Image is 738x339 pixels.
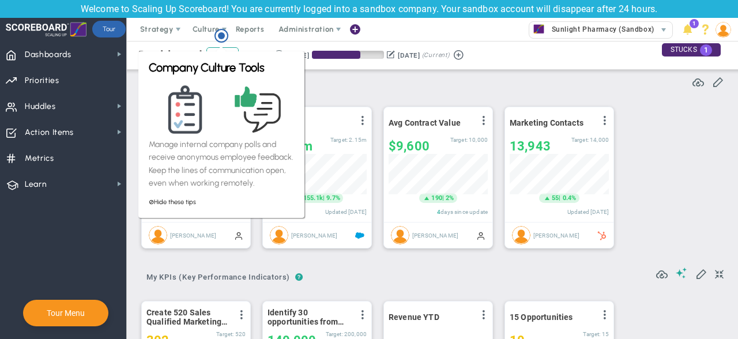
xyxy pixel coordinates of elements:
span: 1 [690,19,699,28]
span: 200,000 [344,331,367,337]
span: days since update [440,209,488,215]
span: Reports [230,18,270,41]
span: Administration [278,25,333,33]
span: [PERSON_NAME] [291,232,337,238]
button: Tour Menu [43,308,88,318]
span: Target: [571,137,589,143]
span: Target: [583,331,600,337]
span: Target: [450,137,468,143]
h3: Company Culture Tools [12,17,157,32]
span: Edit or Add Critical Numbers [712,76,724,87]
span: Dashboards [25,43,71,67]
span: | [559,194,560,202]
span: Revenue YTD [389,312,439,322]
img: Jane Wilson [512,226,530,244]
span: Salesforce Enabled<br ></span>Sandbox: Quarterly Revenue [355,231,364,240]
span: Marketing Contacts [510,118,583,127]
span: 14,000 [590,137,609,143]
button: My KPIs (Key Performance Indicators) [141,268,295,288]
span: Target: [330,137,348,143]
span: 15 [602,331,609,337]
li: Announcements [679,18,696,41]
a: Hide these tips [12,156,59,163]
span: Avg Contract Value [389,118,461,127]
span: HubSpot Enabled [597,231,607,240]
span: 13,943 [510,139,551,153]
span: Refresh Data [692,75,704,86]
span: select [656,22,672,38]
img: Jane Wilson [149,226,167,244]
span: 1 [700,44,712,56]
span: 0.4% [563,194,577,202]
img: Tom Johnson [270,226,288,244]
span: Metrics [25,146,54,171]
span: 2% [446,194,454,202]
span: My KPIs (Key Performance Indicators) [141,268,295,287]
span: 10,000 [469,137,488,143]
span: Priorities [25,69,59,93]
img: 208820.Person.photo [716,22,731,37]
span: Culture [193,25,220,33]
span: Create 520 Sales Qualified Marketing Leads [146,308,230,326]
span: Suggestions (AI Feature) [676,268,687,278]
span: Updated [DATE] [325,209,367,215]
span: Sunlight Pharmacy (Sandbox) [546,22,654,37]
span: Action Items [25,120,74,145]
div: STUCKS [662,43,721,56]
span: [PERSON_NAME] [412,232,458,238]
span: [PERSON_NAME] [533,232,579,238]
span: 4 [437,209,440,215]
span: Identify 30 opportunities from SmithCo resulting in $200K new sales [268,308,351,326]
span: Manually Updated [234,231,243,240]
span: Manually Updated [476,231,485,240]
span: Edit My KPIs [695,268,707,279]
span: 55 [552,194,559,203]
span: [PERSON_NAME] [170,232,216,238]
span: | [442,194,444,202]
span: Huddles [25,95,56,119]
span: (Current) [422,50,450,61]
img: Katie Williams [391,226,409,244]
span: Learn [25,172,47,197]
span: 155.1k [303,194,323,203]
span: $9,600 [389,139,430,153]
div: [DATE] [398,50,420,61]
p: Manage internal company polls and receive anonymous employee feedback. Keep the lines of communic... [12,96,157,148]
li: Help & Frequently Asked Questions (FAQ) [696,18,714,41]
div: Period Progress: 67% Day 61 of 90 with 29 remaining. [312,51,384,59]
span: Target: [216,331,234,337]
span: | [323,194,325,202]
span: 9.7% [326,194,340,202]
span: Target: [326,331,343,337]
img: 33464.Company.photo [532,22,546,36]
span: Refresh Data [656,267,668,278]
span: ⊘ [12,156,17,163]
span: Strategy [140,25,174,33]
span: Updated [DATE] [567,209,609,215]
span: 520 [235,331,246,337]
span: 190 [431,194,442,203]
span: 2,154,350 [349,137,367,143]
span: 15 Opportunities [510,312,573,322]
